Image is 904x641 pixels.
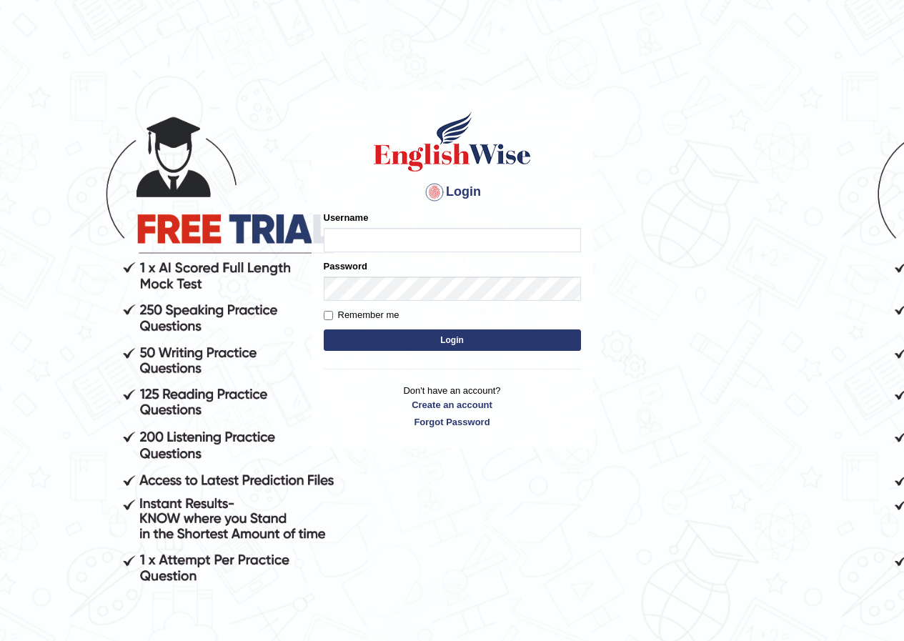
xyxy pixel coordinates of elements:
[324,384,581,428] p: Don't have an account?
[371,109,534,174] img: Logo of English Wise sign in for intelligent practice with AI
[324,415,581,429] a: Forgot Password
[324,181,581,204] h4: Login
[324,211,369,224] label: Username
[324,311,333,320] input: Remember me
[324,259,367,273] label: Password
[324,398,581,412] a: Create an account
[324,329,581,351] button: Login
[324,308,399,322] label: Remember me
